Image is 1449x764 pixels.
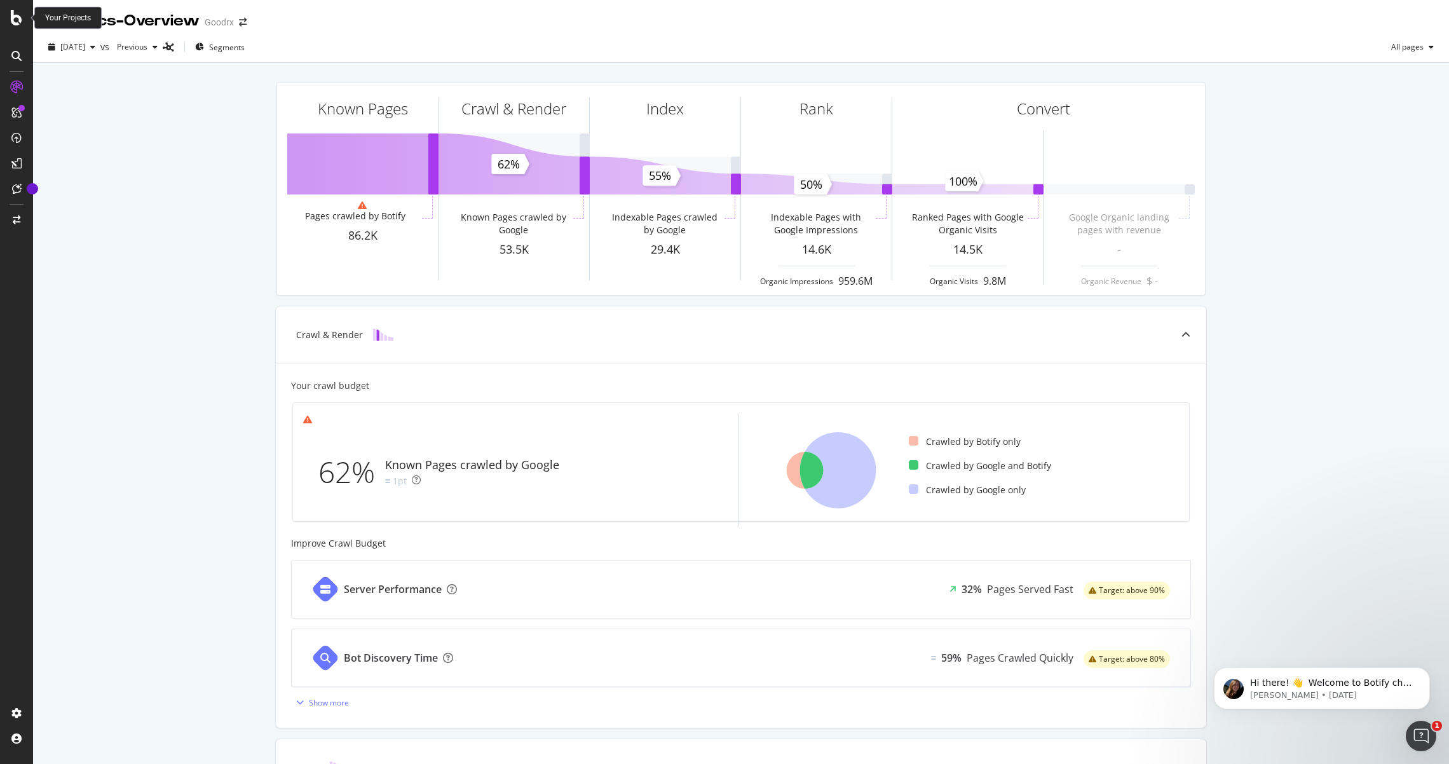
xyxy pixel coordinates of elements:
[838,274,873,289] div: 959.6M
[590,242,740,258] div: 29.4K
[209,42,245,53] span: Segments
[318,98,408,119] div: Known Pages
[45,13,91,24] div: Your Projects
[646,98,684,119] div: Index
[760,276,833,287] div: Organic Impressions
[1099,587,1165,594] span: Target: above 90%
[1084,582,1170,599] div: warning label
[439,242,589,258] div: 53.5K
[759,211,873,236] div: Indexable Pages with Google Impressions
[931,656,936,660] img: Equal
[1406,721,1436,751] iframe: Intercom live chat
[291,537,1191,550] div: Improve Crawl Budget
[60,41,85,52] span: 2025 Sep. 8th
[112,41,147,52] span: Previous
[1386,37,1439,57] button: All pages
[1099,655,1165,663] span: Target: above 80%
[344,651,438,665] div: Bot Discovery Time
[799,98,833,119] div: Rank
[112,37,163,57] button: Previous
[1195,641,1449,730] iframe: Intercom notifications message
[373,329,393,341] img: block-icon
[291,379,369,392] div: Your crawl budget
[27,183,38,194] div: Tooltip anchor
[43,10,200,32] div: Analytics - Overview
[318,451,385,493] div: 62%
[941,651,962,665] div: 59%
[190,37,250,57] button: Segments
[987,582,1073,597] div: Pages Served Fast
[909,435,1021,448] div: Crawled by Botify only
[305,210,405,222] div: Pages crawled by Botify
[967,651,1073,665] div: Pages Crawled Quickly
[291,629,1191,687] a: Bot Discovery TimeEqual59%Pages Crawled Quicklywarning label
[1432,721,1442,731] span: 1
[909,460,1051,472] div: Crawled by Google and Botify
[741,242,892,258] div: 14.6K
[909,484,1026,496] div: Crawled by Google only
[461,98,566,119] div: Crawl & Render
[296,329,363,341] div: Crawl & Render
[309,697,349,708] div: Show more
[608,211,721,236] div: Indexable Pages crawled by Google
[456,211,570,236] div: Known Pages crawled by Google
[205,16,234,29] div: Goodrx
[1386,41,1424,52] span: All pages
[239,18,247,27] div: arrow-right-arrow-left
[1084,650,1170,668] div: warning label
[385,457,559,474] div: Known Pages crawled by Google
[385,479,390,483] img: Equal
[291,692,349,713] button: Show more
[962,582,982,597] div: 32%
[344,582,442,597] div: Server Performance
[291,560,1191,618] a: Server Performance32%Pages Served Fastwarning label
[287,228,438,244] div: 86.2K
[43,37,100,57] button: [DATE]
[393,475,407,488] div: 1pt
[100,41,112,53] span: vs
